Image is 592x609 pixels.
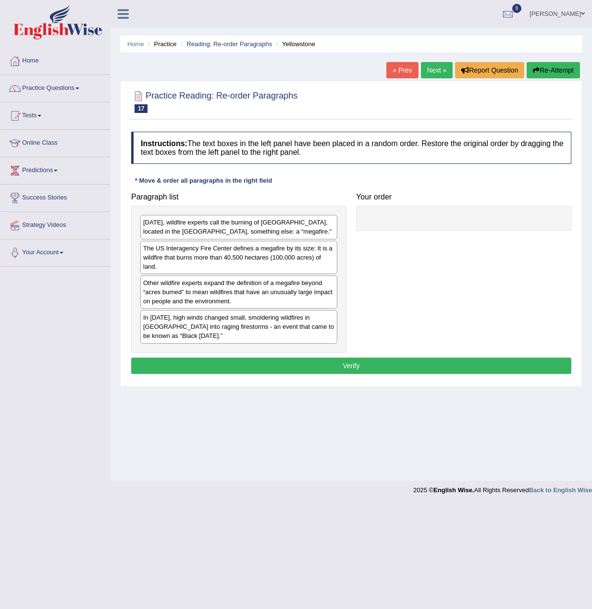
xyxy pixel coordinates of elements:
[527,62,580,78] button: Re-Attempt
[140,215,337,239] div: [DATE], wildfire experts call the burning of [GEOGRAPHIC_DATA], located in the [GEOGRAPHIC_DATA],...
[356,193,571,201] h4: Your order
[0,157,110,181] a: Predictions
[512,4,522,13] span: 8
[146,39,176,49] li: Practice
[131,132,571,164] h4: The text boxes in the left panel have been placed in a random order. Restore the original order b...
[433,486,474,494] strong: English Wise.
[455,62,524,78] button: Report Question
[131,193,346,201] h4: Paragraph list
[0,102,110,126] a: Tests
[0,130,110,154] a: Online Class
[0,239,110,263] a: Your Account
[131,89,297,113] h2: Practice Reading: Re-order Paragraphs
[0,48,110,72] a: Home
[140,310,337,343] div: In [DATE], high winds changed small, smoldering wildfires in [GEOGRAPHIC_DATA] into raging firest...
[413,481,592,495] div: 2025 © All Rights Reserved
[140,241,337,274] div: The US Interagency Fire Center defines a megafire by its size: It is a wildfire that burns more t...
[0,185,110,209] a: Success Stories
[421,62,453,78] a: Next »
[141,139,187,148] b: Instructions:
[0,212,110,236] a: Strategy Videos
[186,40,272,48] a: Reading: Re-order Paragraphs
[274,39,315,49] li: Yellowstone
[529,486,592,494] a: Back to English Wise
[135,104,148,113] span: 17
[0,75,110,99] a: Practice Questions
[127,40,144,48] a: Home
[131,358,571,374] button: Verify
[131,176,276,185] div: * Move & order all paragraphs in the right field
[386,62,418,78] a: « Prev
[140,275,337,309] div: Other wildfire experts expand the definition of a megafire beyond “acres burned” to mean wildfire...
